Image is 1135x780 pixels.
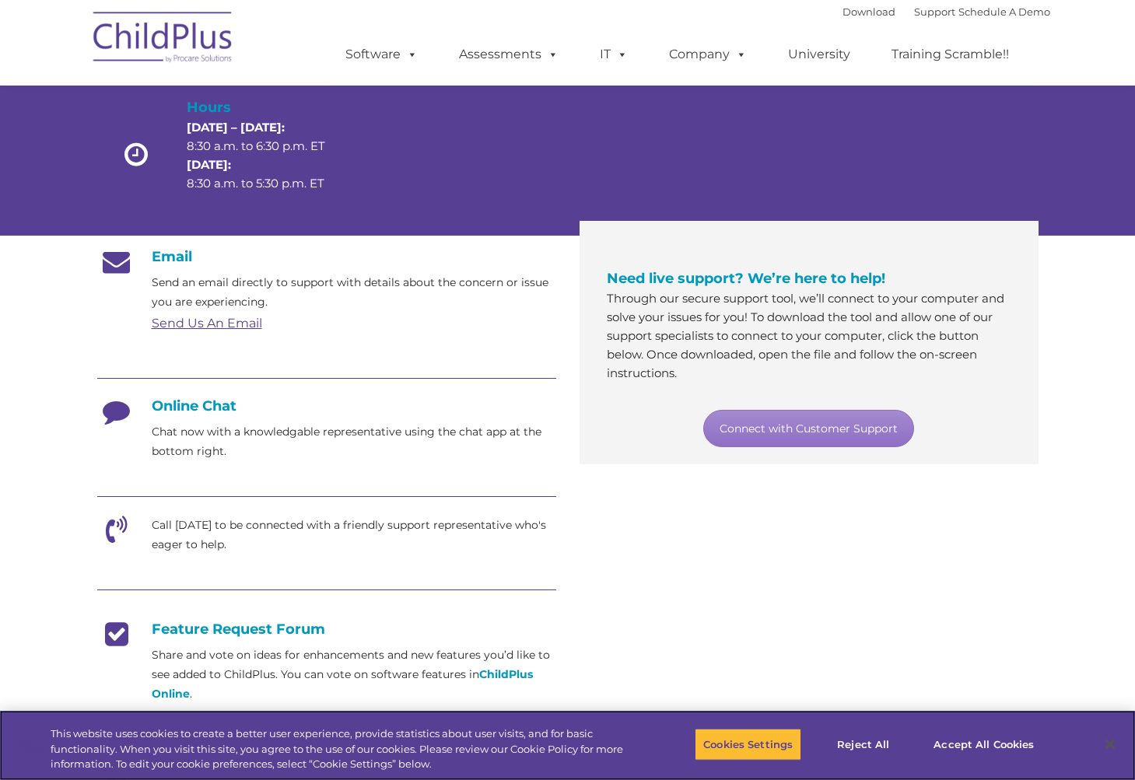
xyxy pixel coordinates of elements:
[152,645,556,704] p: Share and vote on ideas for enhancements and new features you’d like to see added to ChildPlus. Y...
[187,120,285,135] strong: [DATE] – [DATE]:
[607,289,1011,383] p: Through our secure support tool, we’ll connect to your computer and solve your issues for you! To...
[443,39,574,70] a: Assessments
[152,316,262,331] a: Send Us An Email
[653,39,762,70] a: Company
[86,1,241,79] img: ChildPlus by Procare Solutions
[925,728,1042,761] button: Accept All Cookies
[51,726,624,772] div: This website uses cookies to create a better user experience, provide statistics about user visit...
[97,621,556,638] h4: Feature Request Forum
[703,410,914,447] a: Connect with Customer Support
[842,5,1050,18] font: |
[152,667,533,701] a: ChildPlus Online
[97,248,556,265] h4: Email
[152,422,556,461] p: Chat now with a knowledgable representative using the chat app at the bottom right.
[152,273,556,312] p: Send an email directly to support with details about the concern or issue you are experiencing.
[772,39,866,70] a: University
[842,5,895,18] a: Download
[914,5,955,18] a: Support
[187,118,352,193] p: 8:30 a.m. to 6:30 p.m. ET 8:30 a.m. to 5:30 p.m. ET
[152,516,556,554] p: Call [DATE] to be connected with a friendly support representative who's eager to help.
[584,39,643,70] a: IT
[814,728,912,761] button: Reject All
[1093,727,1127,761] button: Close
[330,39,433,70] a: Software
[97,397,556,414] h4: Online Chat
[695,728,801,761] button: Cookies Settings
[958,5,1050,18] a: Schedule A Demo
[187,157,231,172] strong: [DATE]:
[607,270,885,287] span: Need live support? We’re here to help!
[876,39,1025,70] a: Training Scramble!!
[187,96,352,118] h4: Hours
